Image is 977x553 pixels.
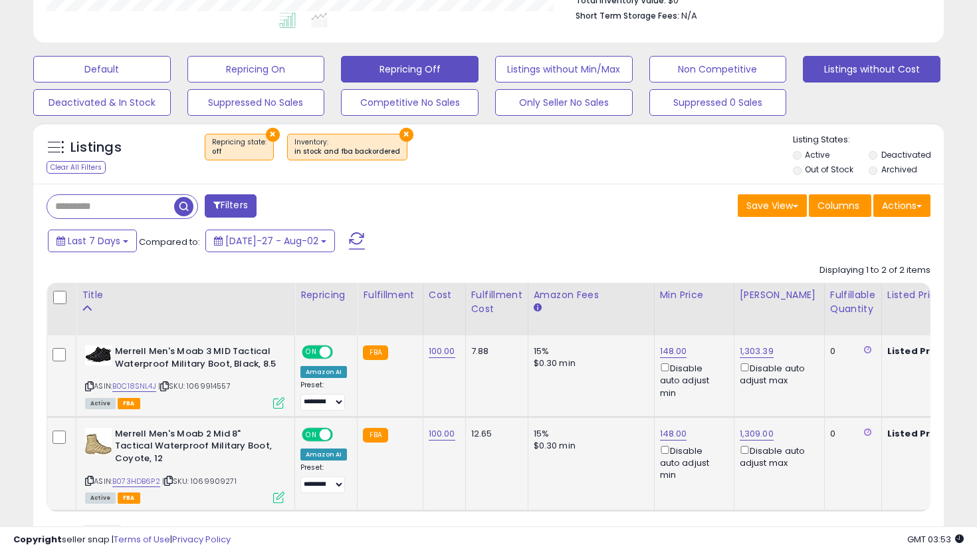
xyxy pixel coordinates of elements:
div: 7.88 [471,345,518,357]
span: Columns [817,199,859,212]
label: Archived [881,164,917,175]
button: Suppressed 0 Sales [649,89,787,116]
div: Fulfillment Cost [471,288,522,316]
a: B0C18SNL4J [112,381,156,392]
a: 100.00 [429,427,455,441]
span: | SKU: 1069909271 [162,476,237,486]
small: Amazon Fees. [534,302,542,314]
span: FBA [118,398,140,409]
b: Listed Price: [887,427,948,440]
label: Deactivated [881,149,931,160]
button: Columns [809,194,871,217]
div: 0 [830,345,871,357]
a: 1,309.00 [740,427,774,441]
span: OFF [331,347,352,358]
button: Competitive No Sales [341,89,479,116]
img: 412PhmXRC9L._SL40_.jpg [85,345,112,365]
span: FBA [118,492,140,504]
small: FBA [363,345,387,360]
button: Non Competitive [649,56,787,83]
h5: Listings [70,138,122,157]
button: Last 7 Days [48,230,137,252]
div: Cost [429,288,460,302]
div: Disable auto adjust max [740,361,814,387]
small: FBA [363,428,387,443]
button: Deactivated & In Stock [33,89,171,116]
span: ON [303,429,320,440]
span: Inventory : [294,137,400,157]
a: 148.00 [660,427,687,441]
span: OFF [331,429,352,440]
div: Disable auto adjust min [660,443,724,482]
div: [PERSON_NAME] [740,288,819,302]
p: Listing States: [793,134,944,146]
img: 51IzjO91HFL._SL40_.jpg [85,428,112,455]
div: Amazon AI [300,366,347,378]
label: Active [805,149,829,160]
div: Preset: [300,381,347,411]
span: ON [303,347,320,358]
button: Save View [738,194,807,217]
label: Out of Stock [805,164,853,175]
button: Actions [873,194,930,217]
div: Displaying 1 to 2 of 2 items [819,264,930,277]
span: [DATE]-27 - Aug-02 [225,234,318,248]
button: Suppressed No Sales [187,89,325,116]
b: Merrell Men's Moab 3 MID Tactical Waterproof Military Boot, Black, 8.5 [115,345,276,373]
button: Default [33,56,171,83]
div: 0 [830,428,871,440]
div: Fulfillable Quantity [830,288,876,316]
div: Disable auto adjust min [660,361,724,399]
div: Repricing [300,288,352,302]
span: All listings currently available for purchase on Amazon [85,492,116,504]
span: Repricing state : [212,137,267,157]
div: $0.30 min [534,440,644,452]
div: Amazon Fees [534,288,649,302]
button: [DATE]-27 - Aug-02 [205,230,335,252]
div: off [212,147,267,156]
div: Clear All Filters [47,161,106,174]
button: Filters [205,194,257,218]
a: Terms of Use [114,533,170,546]
button: Listings without Min/Max [495,56,633,83]
div: in stock and fba backordered [294,147,400,156]
div: Preset: [300,463,347,493]
a: B073HDB6P2 [112,476,160,487]
span: All listings currently available for purchase on Amazon [85,398,116,409]
span: Compared to: [139,236,200,248]
div: Amazon AI [300,449,347,461]
b: Listed Price: [887,345,948,357]
div: Disable auto adjust max [740,443,814,469]
a: 148.00 [660,345,687,358]
div: seller snap | | [13,534,231,546]
strong: Copyright [13,533,62,546]
span: 2025-08-10 03:53 GMT [907,533,964,546]
button: × [266,128,280,142]
div: 15% [534,345,644,357]
span: Last 7 Days [68,234,120,248]
div: $0.30 min [534,357,644,369]
div: 15% [534,428,644,440]
button: Repricing Off [341,56,479,83]
b: Short Term Storage Fees: [576,10,679,21]
button: × [399,128,413,142]
div: ASIN: [85,428,284,502]
div: 12.65 [471,428,518,440]
button: Repricing On [187,56,325,83]
div: ASIN: [85,345,284,407]
a: 1,303.39 [740,345,774,358]
a: Privacy Policy [172,533,231,546]
a: 100.00 [429,345,455,358]
span: N/A [681,9,697,22]
button: Listings without Cost [803,56,940,83]
button: Only Seller No Sales [495,89,633,116]
div: Min Price [660,288,728,302]
div: Fulfillment [363,288,417,302]
span: | SKU: 1069914557 [158,381,231,391]
b: Merrell Men's Moab 2 Mid 8" Tactical Waterproof Military Boot, Coyote, 12 [115,428,276,468]
div: Title [82,288,289,302]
